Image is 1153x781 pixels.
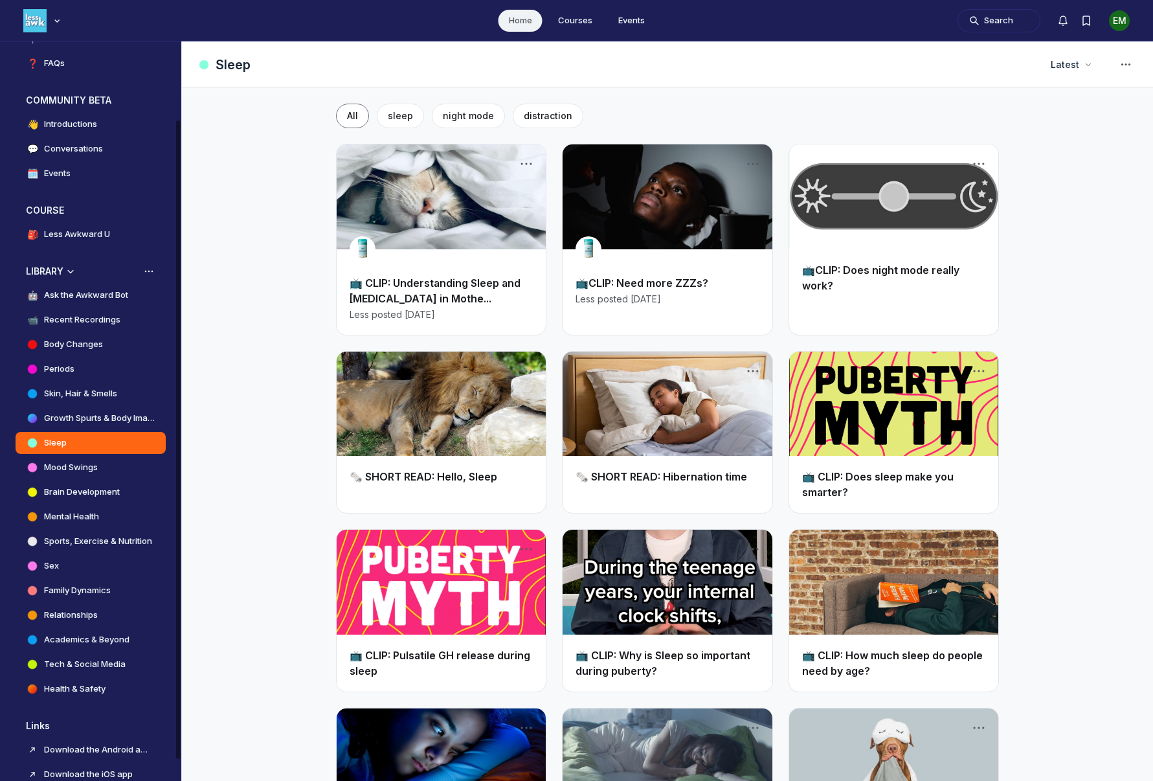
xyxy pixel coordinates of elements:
button: Post actions [970,155,988,173]
a: Body Changes [16,334,166,356]
button: User menu options [1109,10,1130,31]
a: 📺CLIP: Need more ZZZs? [576,277,708,289]
button: Post actions [517,362,535,380]
h4: Sex [44,560,59,572]
a: Sleep [16,432,166,454]
span: [DATE] [631,293,661,306]
img: Less Awkward Hub logo [23,9,47,32]
a: Mood Swings [16,457,166,479]
a: 🗞️ SHORT READ: Hello, Sleep [350,470,497,483]
button: Notifications [1051,9,1075,32]
h4: Mood Swings [44,461,98,474]
a: Health & Safety [16,678,166,700]
h4: Introductions [44,118,97,131]
a: 📹Recent Recordings [16,309,166,331]
h4: Sports, Exercise & Nutrition [44,535,152,548]
h4: Health & Safety [44,683,106,696]
button: Space settings [1114,53,1137,76]
h4: Sleep [44,436,67,449]
h4: Download the iOS app [44,768,150,781]
a: Growth Spurts & Body Image [16,407,166,429]
a: 👋Introductions [16,113,166,135]
h4: Ask the Awkward Bot [44,289,128,302]
h4: Academics & Beyond [44,633,129,646]
a: 🤖Ask the Awkward Bot [16,284,166,306]
a: Mental Health [16,506,166,528]
div: EM [1109,10,1130,31]
a: Periods [16,358,166,380]
button: Post actions [970,362,988,380]
a: Family Dynamics [16,580,166,602]
a: 📺 CLIP: Does sleep make you smarter? [802,470,954,499]
button: Post actions [517,540,535,558]
button: COMMUNITY BETACollapse space [16,90,166,111]
button: Post actions [970,719,988,737]
button: sleep [377,104,424,128]
header: Page Header [182,41,1153,88]
h3: COMMUNITY BETA [26,94,111,107]
a: 📺CLIP: Does night mode really work? [802,264,959,292]
a: Academics & Beyond [16,629,166,651]
a: View user profile [350,243,375,256]
h4: Tech & Social Media [44,658,126,671]
h4: Periods [44,363,74,376]
span: 💬 [26,142,39,155]
div: Post actions [744,362,762,380]
h4: FAQs [44,57,65,70]
button: All [336,104,369,128]
span: 👋 [26,118,39,131]
button: Post actions [744,719,762,737]
div: Post actions [744,155,762,173]
h1: Sleep [216,56,251,74]
button: LinksExpand links [16,716,166,736]
h4: Less Awkward U [44,228,110,241]
h4: Download the Android app [44,743,150,756]
a: Relationships [16,604,166,626]
a: Brain Development [16,481,166,503]
h4: Conversations [44,142,103,155]
span: distraction [524,110,572,121]
h4: Growth Spurts & Body Image [44,412,155,425]
a: 💬Conversations [16,138,166,160]
a: Sports, Exercise & Nutrition [16,530,166,552]
a: Home [498,10,543,32]
span: 🤖 [26,289,39,302]
button: Latest [1043,53,1099,76]
a: Courses [548,10,603,32]
h4: Body Changes [44,338,103,351]
span: ❓ [26,57,39,70]
a: Skin, Hair & Smells [16,383,166,405]
span: Links [26,719,50,732]
span: 🎒 [26,228,39,241]
h4: Family Dynamics [44,584,111,597]
button: Post actions [517,155,535,173]
a: 🗓️Events [16,163,166,185]
a: Download the Android appView sidebar link options [16,739,166,761]
h4: Recent Recordings [44,313,120,326]
h4: Skin, Hair & Smells [44,387,117,400]
button: Post actions [970,540,988,558]
button: Post actions [744,540,762,558]
button: LIBRARYCollapse space [16,261,166,282]
button: View space group options [142,265,155,278]
h4: Events [44,167,71,180]
span: Latest [1051,58,1079,71]
svg: Space settings [1118,57,1134,73]
span: sleep [388,110,413,121]
a: Events [608,10,655,32]
button: Post actions [517,719,535,737]
h3: LIBRARY [26,265,63,278]
span: [DATE] [405,308,435,321]
span: All [347,110,358,121]
button: night mode [432,104,505,128]
button: distraction [513,104,583,128]
a: Less posted[DATE] [576,292,661,305]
